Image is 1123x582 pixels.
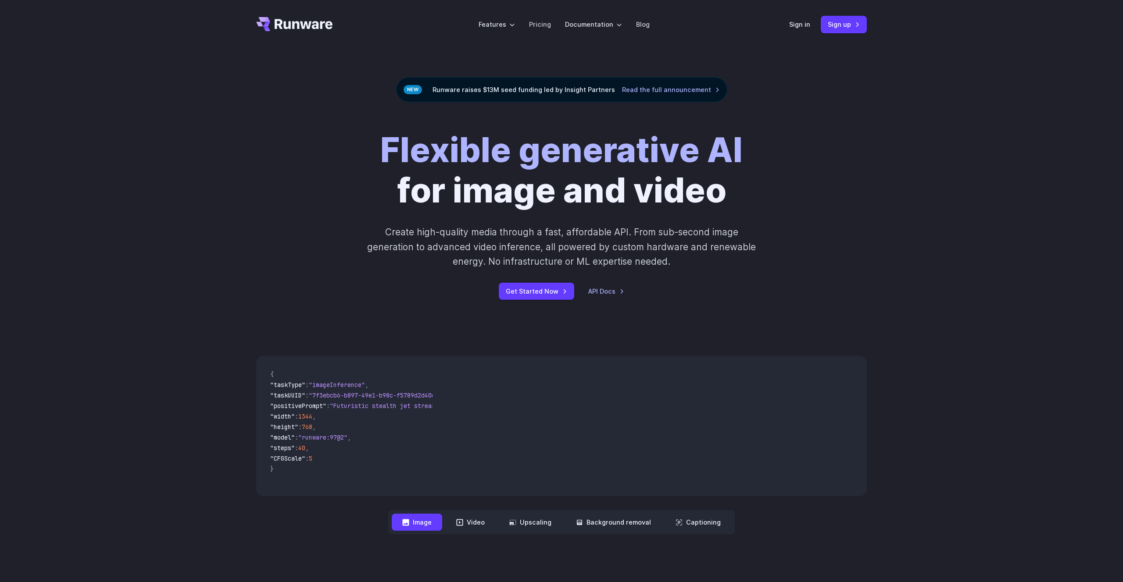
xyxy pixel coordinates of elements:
[622,85,720,95] a: Read the full announcement
[565,19,622,29] label: Documentation
[330,402,649,410] span: "Futuristic stealth jet streaking through a neon-lit cityscape with glowing purple exhaust"
[305,391,309,399] span: :
[380,130,743,170] strong: Flexible generative AI
[565,514,662,531] button: Background removal
[298,412,312,420] span: 1344
[305,454,309,462] span: :
[295,444,298,452] span: :
[298,423,302,431] span: :
[396,77,727,102] div: Runware raises $13M seed funding led by Insight Partners
[270,444,295,452] span: "steps"
[326,402,330,410] span: :
[529,19,551,29] a: Pricing
[302,423,312,431] span: 768
[366,225,757,269] p: Create high-quality media through a fast, affordable API. From sub-second image generation to adv...
[479,19,515,29] label: Features
[789,19,810,29] a: Sign in
[309,391,442,399] span: "7f3ebcb6-b897-49e1-b98c-f5789d2d40d7"
[392,514,442,531] button: Image
[270,433,295,441] span: "model"
[270,381,305,389] span: "taskType"
[665,514,731,531] button: Captioning
[270,402,326,410] span: "positivePrompt"
[347,433,351,441] span: ,
[821,16,867,33] a: Sign up
[298,444,305,452] span: 40
[270,465,274,473] span: }
[305,444,309,452] span: ,
[256,17,333,31] a: Go to /
[270,412,295,420] span: "width"
[270,423,298,431] span: "height"
[499,514,562,531] button: Upscaling
[636,19,650,29] a: Blog
[270,454,305,462] span: "CFGScale"
[588,286,624,296] a: API Docs
[365,381,368,389] span: ,
[309,381,365,389] span: "imageInference"
[295,433,298,441] span: :
[309,454,312,462] span: 5
[270,391,305,399] span: "taskUUID"
[312,412,316,420] span: ,
[380,130,743,211] h1: for image and video
[295,412,298,420] span: :
[305,381,309,389] span: :
[446,514,495,531] button: Video
[298,433,347,441] span: "runware:97@2"
[312,423,316,431] span: ,
[499,283,574,300] a: Get Started Now
[270,370,274,378] span: {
